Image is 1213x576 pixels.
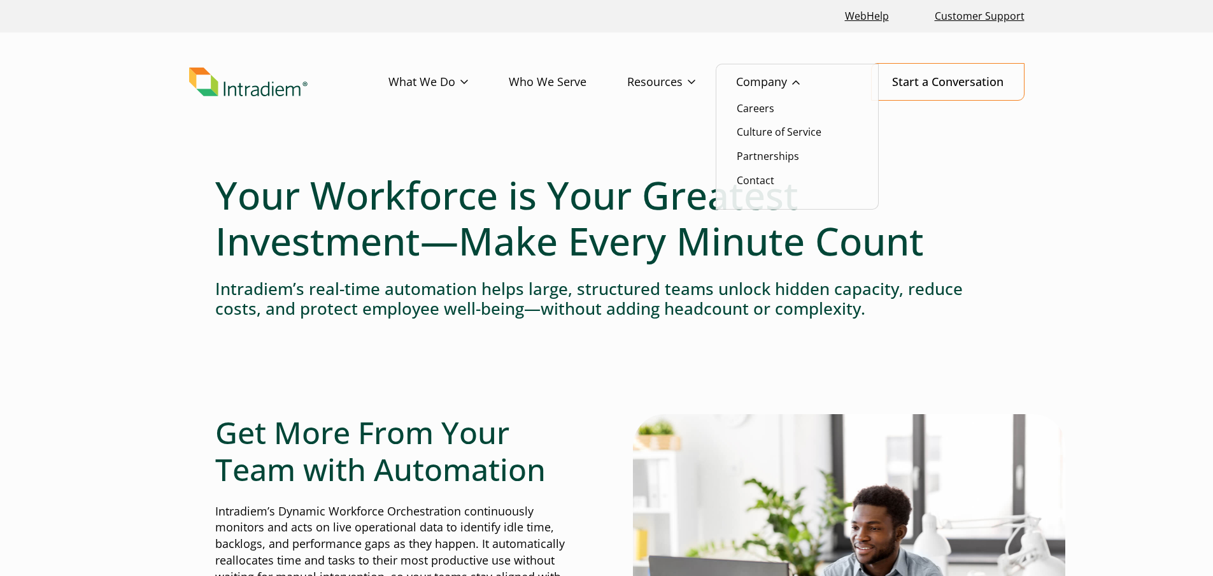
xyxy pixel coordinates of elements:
a: Company [736,64,841,101]
h1: Your Workforce is Your Greatest Investment—Make Every Minute Count [215,172,998,264]
a: Customer Support [930,3,1030,30]
a: Link to homepage of Intradiem [189,68,388,97]
a: Resources [627,64,736,101]
h2: Get More From Your Team with Automation [215,414,581,487]
h4: Intradiem’s real-time automation helps large, structured teams unlock hidden capacity, reduce cos... [215,279,998,319]
a: Start a Conversation [871,63,1025,101]
a: Careers [737,101,774,115]
a: Culture of Service [737,125,821,139]
a: Contact [737,173,774,187]
a: What We Do [388,64,509,101]
a: Link opens in a new window [840,3,894,30]
a: Who We Serve [509,64,627,101]
a: Partnerships [737,149,799,163]
img: Intradiem [189,68,308,97]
